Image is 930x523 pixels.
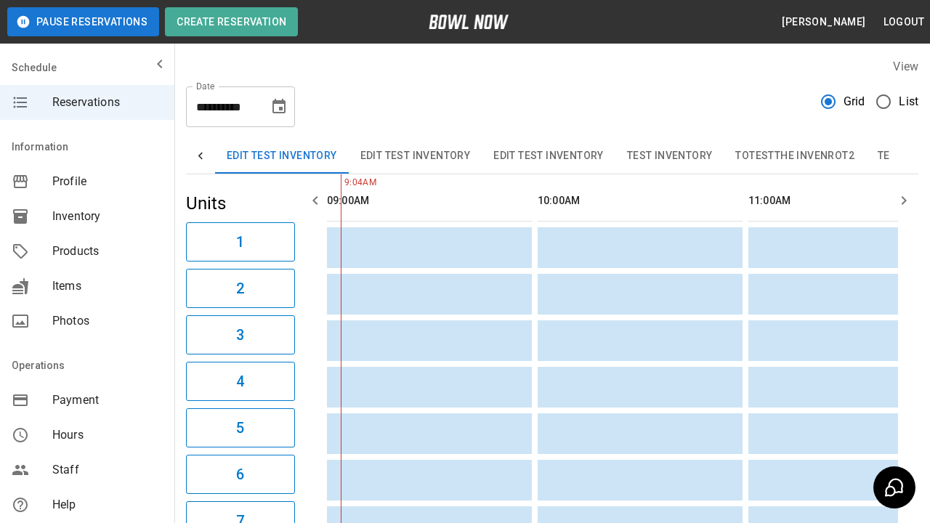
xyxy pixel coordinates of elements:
[893,60,918,73] label: View
[52,312,163,330] span: Photos
[899,93,918,110] span: List
[349,139,482,174] button: Edit Test Inventory
[52,496,163,514] span: Help
[236,370,244,393] h6: 4
[52,94,163,111] span: Reservations
[236,416,244,439] h6: 5
[186,192,295,215] h5: Units
[236,230,244,254] h6: 1
[538,180,743,222] th: 10:00AM
[52,243,163,260] span: Products
[215,139,349,174] button: Edit Test Inventory
[327,180,532,222] th: 09:00AM
[215,139,889,174] div: inventory tabs
[236,277,244,300] h6: 2
[615,139,724,174] button: Test Inventory
[264,92,294,121] button: Choose date, selected date is Sep 5, 2025
[52,277,163,295] span: Items
[186,315,295,354] button: 3
[186,408,295,447] button: 5
[878,9,930,36] button: Logout
[165,7,298,36] button: Create Reservation
[52,426,163,444] span: Hours
[52,208,163,225] span: Inventory
[236,323,244,346] h6: 3
[186,455,295,494] button: 6
[52,173,163,190] span: Profile
[844,93,865,110] span: Grid
[52,461,163,479] span: Staff
[724,139,866,174] button: TOTESTTHE INVENROT2
[7,7,159,36] button: Pause Reservations
[186,222,295,261] button: 1
[482,139,615,174] button: Edit Test Inventory
[776,9,871,36] button: [PERSON_NAME]
[341,176,344,190] span: 9:04AM
[186,362,295,401] button: 4
[52,392,163,409] span: Payment
[236,463,244,486] h6: 6
[186,269,295,308] button: 2
[429,15,509,29] img: logo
